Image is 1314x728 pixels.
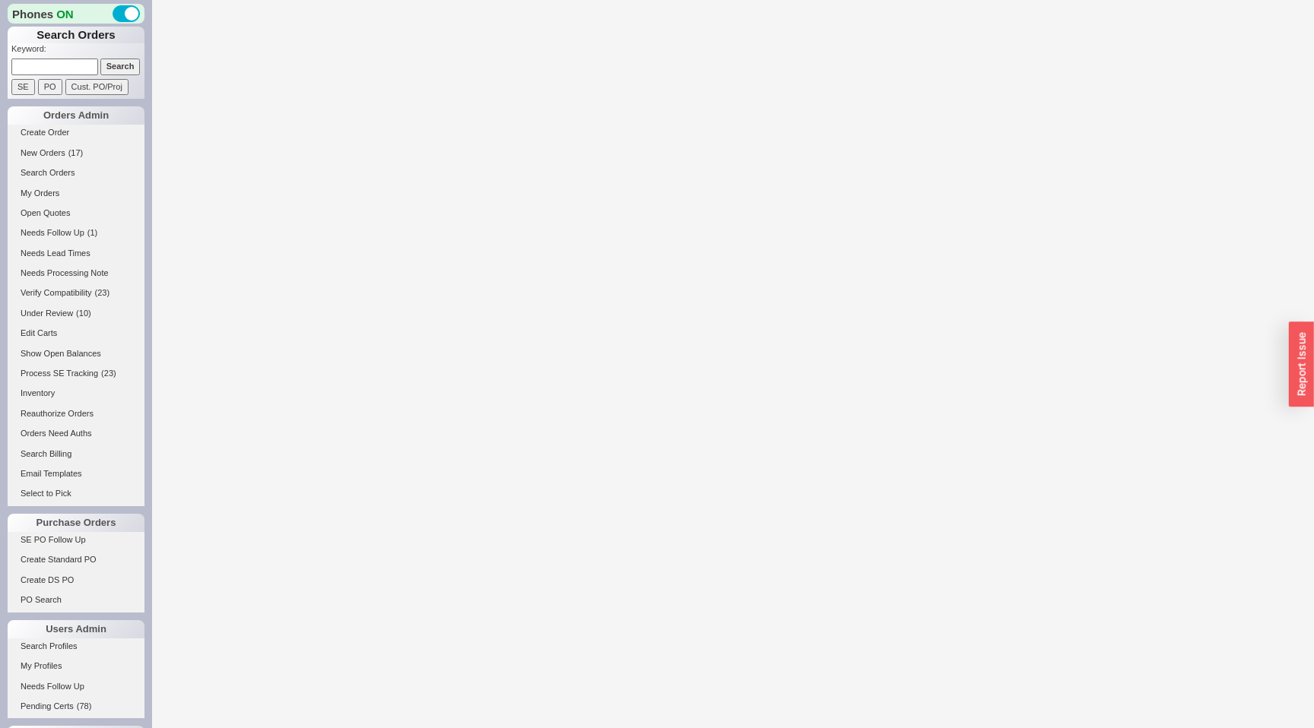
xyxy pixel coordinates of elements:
[95,288,110,297] span: ( 23 )
[21,701,74,711] span: Pending Certs
[11,43,144,59] p: Keyword:
[8,366,144,381] a: Process SE Tracking(23)
[21,268,109,277] span: Needs Processing Note
[8,185,144,201] a: My Orders
[21,228,84,237] span: Needs Follow Up
[8,325,144,341] a: Edit Carts
[8,572,144,588] a: Create DS PO
[8,638,144,654] a: Search Profiles
[8,385,144,401] a: Inventory
[21,288,92,297] span: Verify Compatibility
[11,79,35,95] input: SE
[65,79,129,95] input: Cust. PO/Proj
[8,592,144,608] a: PO Search
[8,446,144,462] a: Search Billing
[21,682,84,691] span: Needs Follow Up
[100,59,141,74] input: Search
[8,426,144,442] a: Orders Need Auths
[8,145,144,161] a: New Orders(17)
[8,4,144,24] div: Phones
[56,6,74,22] span: ON
[101,369,116,378] span: ( 23 )
[8,27,144,43] h1: Search Orders
[87,228,97,237] span: ( 1 )
[8,679,144,695] a: Needs Follow Up
[8,346,144,362] a: Show Open Balances
[21,309,73,318] span: Under Review
[8,245,144,261] a: Needs Lead Times
[8,466,144,482] a: Email Templates
[8,106,144,125] div: Orders Admin
[8,620,144,638] div: Users Admin
[8,406,144,422] a: Reauthorize Orders
[21,369,98,378] span: Process SE Tracking
[8,486,144,502] a: Select to Pick
[8,698,144,714] a: Pending Certs(78)
[8,514,144,532] div: Purchase Orders
[8,285,144,301] a: Verify Compatibility(23)
[8,165,144,181] a: Search Orders
[38,79,62,95] input: PO
[8,532,144,548] a: SE PO Follow Up
[21,148,65,157] span: New Orders
[8,265,144,281] a: Needs Processing Note
[8,225,144,241] a: Needs Follow Up(1)
[8,552,144,568] a: Create Standard PO
[68,148,84,157] span: ( 17 )
[8,658,144,674] a: My Profiles
[8,125,144,141] a: Create Order
[8,205,144,221] a: Open Quotes
[77,701,92,711] span: ( 78 )
[76,309,91,318] span: ( 10 )
[8,305,144,321] a: Under Review(10)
